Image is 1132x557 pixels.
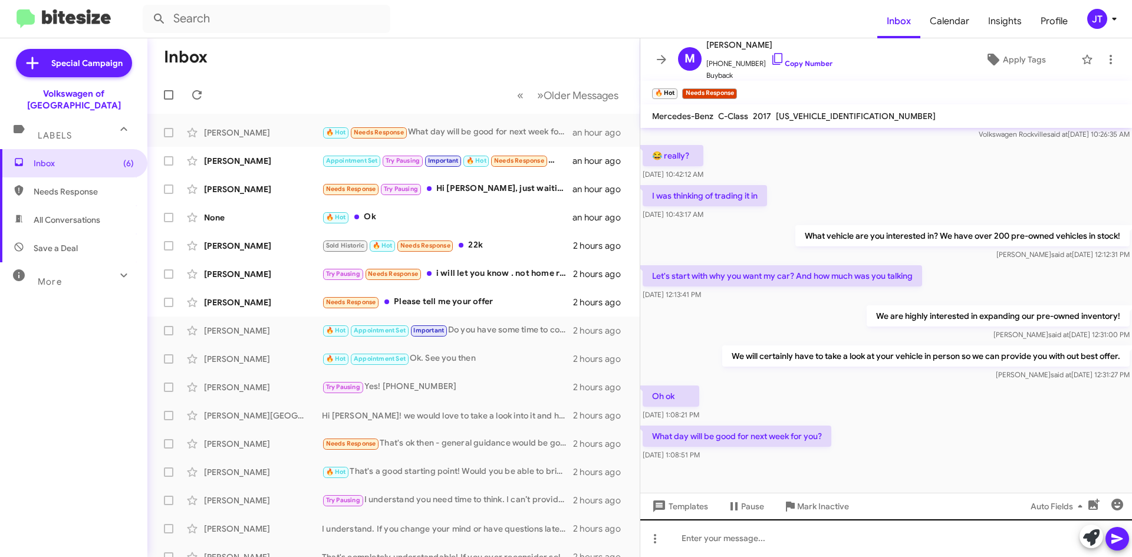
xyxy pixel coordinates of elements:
[143,5,390,33] input: Search
[204,212,322,223] div: None
[652,111,713,121] span: Mercedes-Benz
[643,185,767,206] p: I was thinking of trading it in
[1003,49,1046,70] span: Apply Tags
[322,324,573,337] div: Do you have some time to come by [DATE] to go over the options we have available for you?
[51,57,123,69] span: Special Campaign
[322,154,572,167] div: I can come by [DATE] morning
[322,352,573,365] div: Ok. See you then
[573,410,630,421] div: 2 hours ago
[753,111,771,121] span: 2017
[34,214,100,226] span: All Conversations
[920,4,979,38] a: Calendar
[706,52,832,70] span: [PHONE_NUMBER]
[993,330,1130,339] span: [PERSON_NAME] [DATE] 12:31:00 PM
[1077,9,1119,29] button: JT
[867,305,1130,327] p: We are highly interested in expanding our pre-owned inventory!
[718,496,774,517] button: Pause
[373,242,393,249] span: 🔥 Hot
[38,276,62,287] span: More
[326,440,376,447] span: Needs Response
[718,111,748,121] span: C-Class
[996,370,1130,379] span: [PERSON_NAME] [DATE] 12:31:27 PM
[1087,9,1107,29] div: JT
[322,267,573,281] div: i will let you know . not home rt now . where you be in the sales office ?
[38,130,72,141] span: Labels
[643,265,922,286] p: Let's start with why you want my car? And how much was you talking
[384,185,418,193] span: Try Pausing
[204,495,322,506] div: [PERSON_NAME]
[979,4,1031,38] a: Insights
[722,345,1130,367] p: We will certainly have to take a look at your vehicle in person so we can provide you with out be...
[1031,496,1087,517] span: Auto Fields
[797,496,849,517] span: Mark Inactive
[326,213,346,221] span: 🔥 Hot
[643,170,703,179] span: [DATE] 10:42:12 AM
[572,155,630,167] div: an hour ago
[204,381,322,393] div: [PERSON_NAME]
[322,126,572,139] div: What day will be good for next week for you?
[774,496,858,517] button: Mark Inactive
[326,468,346,476] span: 🔥 Hot
[573,438,630,450] div: 2 hours ago
[511,83,626,107] nav: Page navigation example
[643,210,703,219] span: [DATE] 10:43:17 AM
[413,327,444,334] span: Important
[326,185,376,193] span: Needs Response
[706,38,832,52] span: [PERSON_NAME]
[204,240,322,252] div: [PERSON_NAME]
[326,298,376,306] span: Needs Response
[643,410,699,419] span: [DATE] 1:08:21 PM
[573,268,630,280] div: 2 hours ago
[428,157,459,164] span: Important
[643,290,701,299] span: [DATE] 12:13:41 PM
[386,157,420,164] span: Try Pausing
[573,296,630,308] div: 2 hours ago
[955,49,1075,70] button: Apply Tags
[34,242,78,254] span: Save a Deal
[354,128,404,136] span: Needs Response
[204,410,322,421] div: [PERSON_NAME][GEOGRAPHIC_DATA]
[326,383,360,391] span: Try Pausing
[164,48,208,67] h1: Inbox
[204,183,322,195] div: [PERSON_NAME]
[771,59,832,68] a: Copy Number
[572,127,630,139] div: an hour ago
[322,465,573,479] div: That's a good starting point! Would you be able to bring your Tiguan in for an evaluation [DATE]?
[643,426,831,447] p: What day will be good for next week for you?
[544,89,618,102] span: Older Messages
[34,157,134,169] span: Inbox
[640,496,718,517] button: Templates
[706,70,832,81] span: Buyback
[1051,250,1072,259] span: said at
[877,4,920,38] a: Inbox
[1031,4,1077,38] a: Profile
[322,493,573,507] div: I understand you need time to think. I can’t provide an offer, but I’d love to discuss your vehic...
[573,353,630,365] div: 2 hours ago
[510,83,531,107] button: Previous
[204,155,322,167] div: [PERSON_NAME]
[1047,130,1068,139] span: said at
[572,183,630,195] div: an hour ago
[354,355,406,362] span: Appointment Set
[204,325,322,337] div: [PERSON_NAME]
[204,353,322,365] div: [PERSON_NAME]
[530,83,626,107] button: Next
[1051,370,1071,379] span: said at
[400,242,450,249] span: Needs Response
[204,268,322,280] div: [PERSON_NAME]
[34,186,134,197] span: Needs Response
[979,130,1130,139] span: Volkswagen Rockville [DATE] 10:26:35 AM
[322,239,573,252] div: 22k
[1021,496,1097,517] button: Auto Fields
[643,385,699,407] p: Oh ok
[326,242,365,249] span: Sold Historic
[322,380,573,394] div: Yes! [PHONE_NUMBER]
[326,128,346,136] span: 🔥 Hot
[643,145,703,166] p: 😂 really?
[572,212,630,223] div: an hour ago
[326,270,360,278] span: Try Pausing
[326,355,346,362] span: 🔥 Hot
